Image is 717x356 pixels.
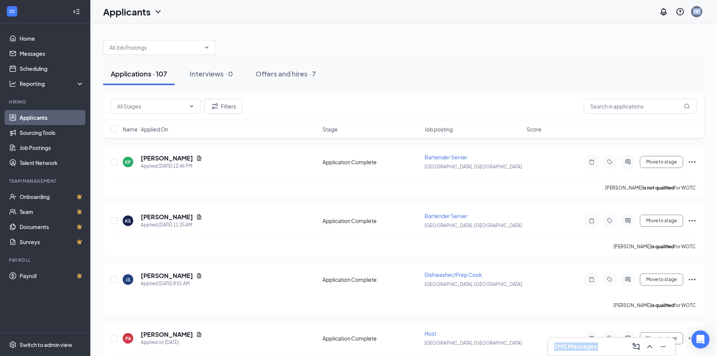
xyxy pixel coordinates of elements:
[645,342,654,351] svg: ChevronUp
[141,339,202,346] div: Applied on [DATE]
[9,257,82,263] div: Payroll
[125,159,131,165] div: KP
[630,341,642,353] button: ComposeMessage
[605,185,697,191] p: [PERSON_NAME] for WOTC.
[605,218,614,224] svg: Tag
[613,243,697,250] p: [PERSON_NAME] for WOTC.
[587,335,596,341] svg: Note
[640,215,683,227] button: Move to stage
[425,154,467,160] span: Bartender Server
[20,189,84,204] a: OnboardingCrown
[425,212,467,219] span: Bartender Server
[623,159,632,165] svg: ActiveChat
[425,271,482,278] span: Dishwasher/Prep Cook
[584,99,697,114] input: Search in applications
[659,7,668,16] svg: Notifications
[323,276,420,283] div: Application Complete
[425,330,436,337] span: Host
[688,275,697,284] svg: Ellipses
[141,221,202,229] div: Applied [DATE] 11:25 AM
[141,330,193,339] h5: [PERSON_NAME]
[613,302,697,309] p: [PERSON_NAME] for WOTC.
[657,341,669,353] button: Minimize
[123,125,168,133] span: Name · Applied On
[111,69,167,78] div: Applications · 107
[323,158,420,166] div: Application Complete
[20,155,84,170] a: Talent Network
[196,214,202,220] svg: Document
[632,342,641,351] svg: ComposeMessage
[425,164,522,170] span: [GEOGRAPHIC_DATA], [GEOGRAPHIC_DATA]
[9,80,17,87] svg: Analysis
[196,332,202,338] svg: Document
[73,8,80,15] svg: Collapse
[126,277,131,283] div: JS
[425,223,522,228] span: [GEOGRAPHIC_DATA], [GEOGRAPHIC_DATA]
[425,281,522,287] span: [GEOGRAPHIC_DATA], [GEOGRAPHIC_DATA]
[323,335,420,342] div: Application Complete
[323,125,338,133] span: Stage
[640,156,683,168] button: Move to stage
[651,244,674,249] b: is qualified
[605,335,614,341] svg: Tag
[196,273,202,279] svg: Document
[9,178,82,184] div: Team Management
[693,8,700,15] div: MP
[125,335,131,342] div: PA
[20,31,84,46] a: Home
[605,277,614,283] svg: Tag
[20,140,84,155] a: Job Postings
[125,218,131,224] div: KS
[623,277,632,283] svg: ActiveChat
[688,216,697,225] svg: Ellipses
[8,8,16,15] svg: WorkstreamLogo
[141,162,202,170] div: Applied [DATE] 12:46 PM
[9,99,82,105] div: Hiring
[684,103,690,109] svg: MagnifyingGlass
[9,341,17,348] svg: Settings
[20,219,84,234] a: DocumentsCrown
[196,155,202,161] svg: Document
[204,44,210,50] svg: ChevronDown
[640,273,683,286] button: Move to stage
[20,110,84,125] a: Applicants
[323,217,420,225] div: Application Complete
[623,218,632,224] svg: ActiveChat
[141,280,202,287] div: Applied [DATE] 8:01 AM
[154,7,163,16] svg: ChevronDown
[103,5,151,18] h1: Applicants
[527,125,542,133] span: Score
[587,277,596,283] svg: Note
[640,332,683,344] button: Move to stage
[425,340,522,346] span: [GEOGRAPHIC_DATA], [GEOGRAPHIC_DATA]
[141,272,193,280] h5: [PERSON_NAME]
[110,43,201,52] input: All Job Postings
[190,69,233,78] div: Interviews · 0
[644,341,656,353] button: ChevronUp
[20,80,84,87] div: Reporting
[210,102,219,111] svg: Filter
[204,99,242,114] button: Filter Filters
[189,103,195,109] svg: ChevronDown
[256,69,316,78] div: Offers and hires · 7
[691,330,709,348] div: Open Intercom Messenger
[20,268,84,283] a: PayrollCrown
[587,159,596,165] svg: Note
[643,185,674,191] b: is not qualified
[651,303,674,308] b: is qualified
[659,342,668,351] svg: Minimize
[425,125,453,133] span: Job posting
[20,341,72,348] div: Switch to admin view
[117,102,186,110] input: All Stages
[605,159,614,165] svg: Tag
[20,204,84,219] a: TeamCrown
[688,334,697,343] svg: Ellipses
[554,342,597,351] h3: SMS Messages
[587,218,596,224] svg: Note
[20,61,84,76] a: Scheduling
[141,154,193,162] h5: [PERSON_NAME]
[688,157,697,167] svg: Ellipses
[676,7,685,16] svg: QuestionInfo
[623,335,632,341] svg: ActiveChat
[20,125,84,140] a: Sourcing Tools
